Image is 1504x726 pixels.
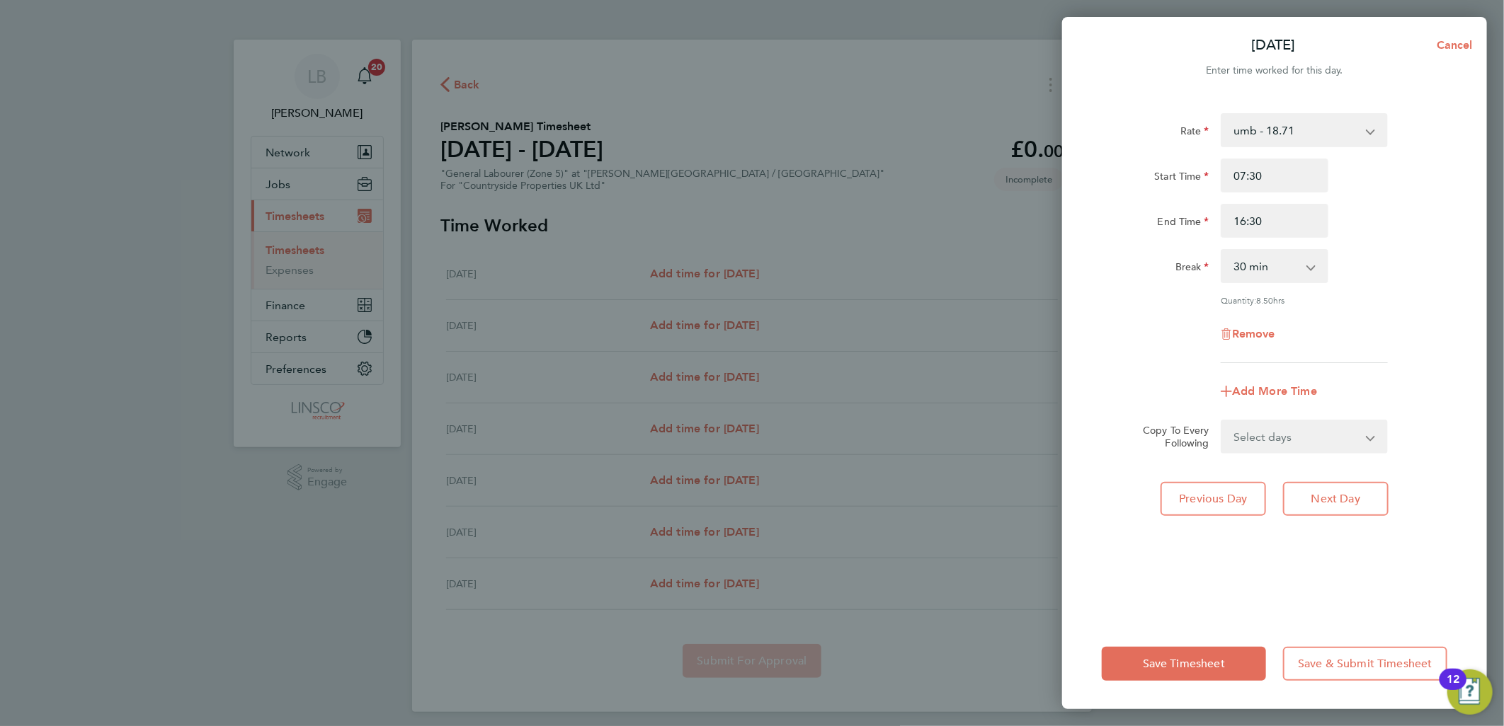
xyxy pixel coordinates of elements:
button: Remove [1221,328,1275,340]
div: 12 [1447,679,1459,698]
span: Remove [1232,327,1275,340]
div: Enter time worked for this day. [1062,62,1487,79]
button: Open Resource Center, 12 new notifications [1447,669,1493,715]
button: Save Timesheet [1102,647,1266,681]
span: Next Day [1311,492,1360,506]
span: Previous Day [1180,492,1248,506]
button: Previous Day [1161,482,1266,516]
label: Start Time [1154,170,1209,187]
button: Save & Submit Timesheet [1283,647,1447,681]
button: Cancel [1414,31,1487,59]
button: Add More Time [1221,386,1317,397]
label: Rate [1180,125,1209,142]
input: E.g. 08:00 [1221,159,1328,192]
span: 8.50 [1256,294,1273,306]
span: Save Timesheet [1143,657,1225,671]
button: Next Day [1283,482,1389,516]
span: Save & Submit Timesheet [1298,657,1432,671]
span: Add More Time [1232,384,1317,398]
label: Copy To Every Following [1132,424,1209,449]
label: Break [1175,260,1209,277]
p: [DATE] [1252,35,1296,55]
label: End Time [1158,215,1209,232]
span: Cancel [1432,38,1473,52]
input: E.g. 18:00 [1221,204,1328,238]
div: Quantity: hrs [1221,294,1388,306]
